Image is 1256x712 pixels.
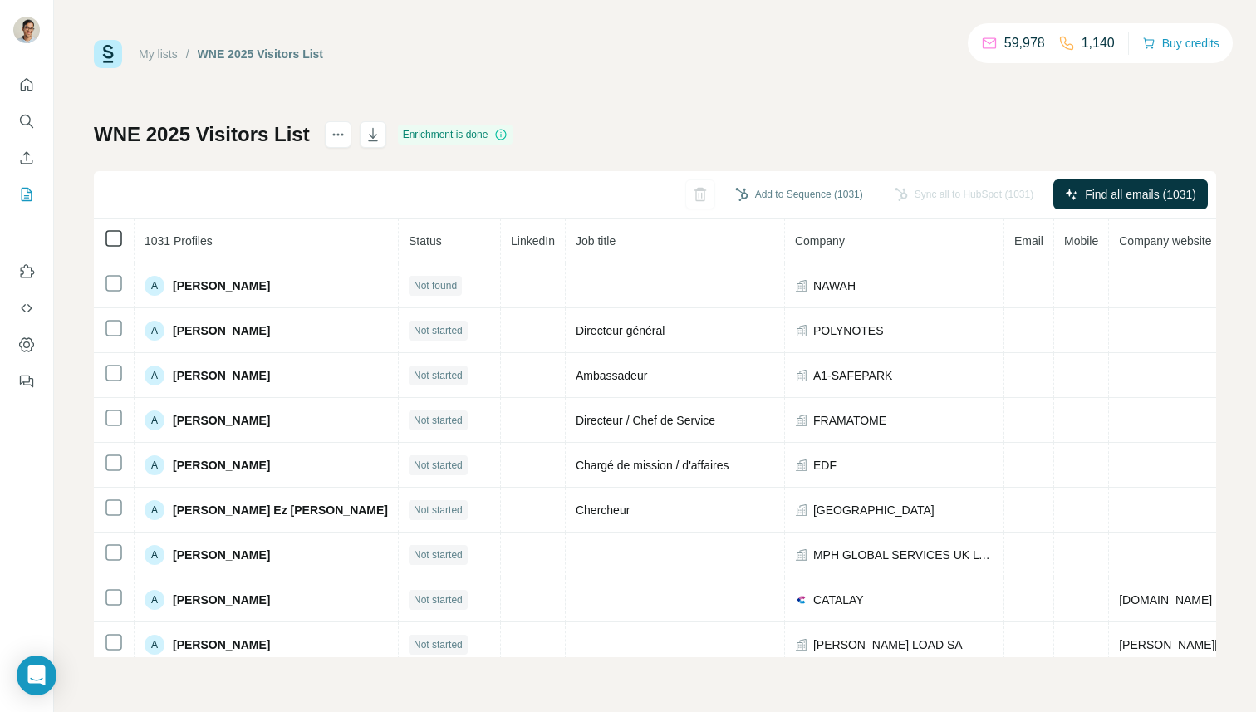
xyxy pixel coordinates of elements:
span: Not started [414,323,463,338]
span: NAWAH [813,277,856,294]
span: Email [1014,234,1043,248]
span: Not started [414,548,463,562]
span: [PERSON_NAME] [173,457,270,474]
button: Find all emails (1031) [1053,179,1208,209]
span: [PERSON_NAME] [173,412,270,429]
button: Search [13,106,40,136]
span: MPH GLOBAL SERVICES UK LTD [813,547,994,563]
span: FRAMATOME [813,412,886,429]
button: Use Surfe API [13,293,40,323]
div: A [145,366,164,385]
span: Not started [414,503,463,518]
span: Not started [414,592,463,607]
div: Open Intercom Messenger [17,656,56,695]
p: 59,978 [1004,33,1045,53]
span: [PERSON_NAME] Ez [PERSON_NAME] [173,502,388,518]
div: A [145,455,164,475]
span: CATALAY [813,592,864,608]
a: My lists [139,47,178,61]
button: Enrich CSV [13,143,40,173]
h1: WNE 2025 Visitors List [94,121,310,148]
span: A1-SAFEPARK [813,367,892,384]
span: Directeur / Chef de Service [576,414,715,427]
div: Enrichment is done [398,125,513,145]
span: Job title [576,234,616,248]
img: Surfe Logo [94,40,122,68]
span: [PERSON_NAME] [173,547,270,563]
span: Company [795,234,845,248]
span: Status [409,234,442,248]
button: Use Surfe on LinkedIn [13,257,40,287]
span: EDF [813,457,837,474]
span: [PERSON_NAME] [173,367,270,384]
button: Dashboard [13,330,40,360]
div: A [145,635,164,655]
div: A [145,590,164,610]
span: Directeur général [576,324,665,337]
button: Feedback [13,366,40,396]
img: company-logo [795,593,808,606]
span: Company website [1119,234,1211,248]
button: actions [325,121,351,148]
span: Chargé de mission / d'affaires [576,459,729,472]
span: Not found [414,278,457,293]
span: LinkedIn [511,234,555,248]
span: [GEOGRAPHIC_DATA] [813,502,935,518]
button: My lists [13,179,40,209]
p: 1,140 [1082,33,1115,53]
span: Not started [414,413,463,428]
span: [PERSON_NAME] [173,277,270,294]
span: [PERSON_NAME] [173,636,270,653]
span: POLYNOTES [813,322,884,339]
span: [DOMAIN_NAME] [1119,593,1212,606]
span: Not started [414,458,463,473]
span: Find all emails (1031) [1085,186,1196,203]
div: A [145,410,164,430]
div: A [145,321,164,341]
span: Ambassadeur [576,369,647,382]
span: 1031 Profiles [145,234,213,248]
button: Buy credits [1142,32,1219,55]
img: Avatar [13,17,40,43]
button: Add to Sequence (1031) [724,182,875,207]
span: Mobile [1064,234,1098,248]
div: A [145,545,164,565]
span: [PERSON_NAME] [173,322,270,339]
span: Not started [414,637,463,652]
span: Not started [414,368,463,383]
span: [PERSON_NAME] LOAD SA [813,636,963,653]
div: A [145,500,164,520]
span: Chercheur [576,503,630,517]
div: A [145,276,164,296]
li: / [186,46,189,62]
button: Quick start [13,70,40,100]
div: WNE 2025 Visitors List [198,46,323,62]
span: [PERSON_NAME] [173,592,270,608]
